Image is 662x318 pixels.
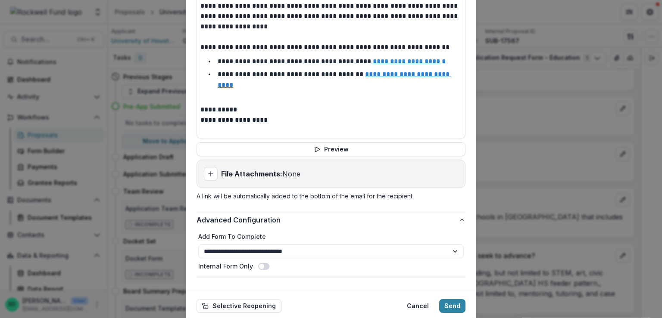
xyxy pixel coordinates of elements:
[197,142,465,156] button: Preview
[197,215,459,225] span: Advanced Configuration
[221,170,282,178] strong: File Attachments:
[197,299,281,313] button: Selective Reopening
[197,211,465,228] button: Advanced Configuration
[439,299,465,313] button: Send
[204,167,218,181] button: Add attachment
[402,299,434,313] button: Cancel
[221,169,300,179] p: None
[197,228,465,278] div: Advanced Configuration
[198,232,464,241] label: Add Form To Complete
[198,262,253,271] label: Internal Form Only
[197,191,465,201] p: A link will be automatically added to the bottom of the email for the recipient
